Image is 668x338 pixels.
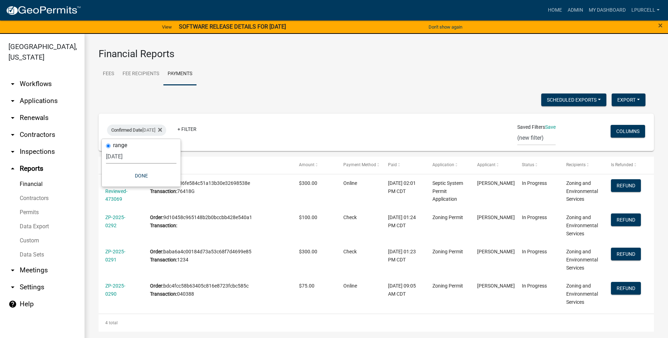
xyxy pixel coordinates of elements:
span: Klint Wylie [477,180,515,186]
a: ZP-2025-0292 [105,215,125,228]
div: 9d10458c965148b2b0bccbb428e540a1 [150,213,286,230]
a: Fees [99,63,118,85]
span: Applicant [477,162,495,167]
button: Refund [611,248,641,260]
a: Fee Recipients [118,63,163,85]
span: $75.00 [299,283,314,289]
span: Recipients [566,162,586,167]
span: × [658,20,663,30]
span: Application [432,162,454,167]
datatable-header-cell: Permit # [99,157,143,174]
span: Online [343,283,357,289]
div: [DATE] 01:23 PM CDT [388,248,419,264]
button: Export [612,93,645,106]
span: Amount [299,162,314,167]
datatable-header-cell: # [143,157,292,174]
div: [DATE] 02:01 PM CDT [388,179,419,195]
datatable-header-cell: Status [515,157,560,174]
button: Done [106,169,176,182]
label: range [113,143,127,148]
b: Transaction: [150,257,177,262]
div: bdc4fcc58b63405c816e8723fcbc585c 040388 [150,282,286,298]
b: Transaction: [150,223,177,228]
span: Septic System Permit Application [432,180,463,202]
i: help [8,300,17,308]
button: Don't show again [426,21,465,33]
span: In Progress [522,180,547,186]
a: SSTS-Not Reviewed-473069 [105,180,127,202]
wm-modal-confirm: Refund Payment [611,217,641,223]
span: Zoning Permit [432,215,463,220]
datatable-header-cell: Applicant [470,157,515,174]
a: ZP-2025-0290 [105,283,125,297]
wm-modal-confirm: Refund Payment [611,183,641,189]
a: My Dashboard [586,4,629,17]
a: Payments [163,63,196,85]
i: arrow_drop_down [8,266,17,274]
span: Check [343,215,357,220]
div: f9ddba36fe584c51a13b30e32698538e 76418G [150,179,286,195]
span: Matthew Laveau [477,249,515,254]
i: arrow_drop_down [8,97,17,105]
datatable-header-cell: Amount [292,157,337,174]
button: Refund [611,213,641,226]
span: Greg Guillard [477,283,515,289]
span: Zoning and Environmental Services [566,283,598,305]
div: [DATE] [107,125,166,136]
i: arrow_drop_down [8,114,17,122]
a: + Filter [172,123,202,135]
button: Columns [611,125,645,138]
div: [DATE] 09:05 AM CDT [388,282,419,298]
span: Zoning Permit [432,249,463,254]
span: Online [343,180,357,186]
b: Transaction: [150,291,177,297]
datatable-header-cell: Payment Method [337,157,381,174]
button: Scheduled Exports [541,93,606,106]
datatable-header-cell: Recipients [560,157,604,174]
span: Status [522,162,534,167]
datatable-header-cell: Is Refunded [604,157,649,174]
i: arrow_drop_up [8,164,17,173]
a: Home [545,4,565,17]
i: arrow_drop_down [8,147,17,156]
span: Zoning and Environmental Services [566,249,598,271]
b: Order: [150,283,163,289]
span: Saved Filters [517,123,545,131]
a: View [159,21,175,33]
a: Admin [565,4,586,17]
i: arrow_drop_down [8,80,17,88]
datatable-header-cell: Paid [381,157,426,174]
button: Refund [611,179,641,192]
a: lpurcell [629,4,662,17]
strong: SOFTWARE RELEASE DETAILS FOR [DATE] [179,23,286,30]
span: $100.00 [299,215,317,220]
span: Zoning Permit [432,283,463,289]
span: Check [343,249,357,254]
span: Payment Method [343,162,376,167]
span: Is Refunded [611,162,633,167]
span: $300.00 [299,249,317,254]
b: Order: [150,215,163,220]
span: In Progress [522,283,547,289]
button: Close [658,21,663,30]
span: Zoning and Environmental Services [566,180,598,202]
div: [DATE] 01:24 PM CDT [388,213,419,230]
div: baba6a4c00184d73a53c68f7d4699e85 1234 [150,248,286,264]
span: Roger Hurd [477,215,515,220]
button: Refund [611,282,641,295]
wm-modal-confirm: Refund Payment [611,252,641,257]
i: arrow_drop_down [8,131,17,139]
span: $300.00 [299,180,317,186]
b: Order: [150,249,163,254]
span: In Progress [522,215,547,220]
b: Transaction: [150,188,177,194]
datatable-header-cell: Application [426,157,470,174]
wm-modal-confirm: Refund Payment [611,286,641,291]
span: Paid [388,162,397,167]
h3: Financial Reports [99,48,654,60]
span: In Progress [522,249,547,254]
a: Save [545,124,556,130]
a: ZP-2025-0291 [105,249,125,262]
i: arrow_drop_down [8,283,17,291]
div: 4 total [99,314,654,332]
